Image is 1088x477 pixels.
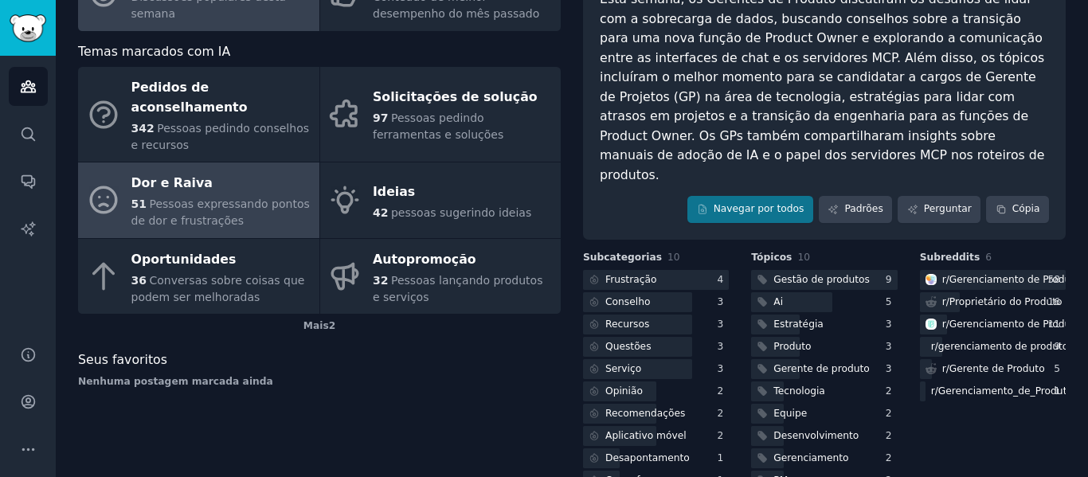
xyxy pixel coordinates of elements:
[773,341,811,352] font: Produto
[320,162,562,238] a: Ideias42pessoas sugerindo ideias
[373,89,538,104] font: Solicitações de solução
[926,319,937,330] img: Gerenciamento de produtos
[131,175,213,190] font: Dor e Raiva
[78,44,230,59] font: Temas marcados com IA
[886,430,892,441] font: 2
[583,337,729,357] a: Questões3
[751,359,897,379] a: Gerente de produto3
[942,296,949,307] font: r/
[926,274,937,285] img: Gestão de Produtos
[131,274,147,287] font: 36
[78,352,167,367] font: Seus favoritos
[886,341,892,352] font: 3
[751,315,897,334] a: Estratégia3
[718,363,724,374] font: 3
[949,274,1086,285] font: Gerenciamento de Produtos
[583,359,729,379] a: Serviço3
[718,408,724,419] font: 2
[605,408,685,419] font: Recomendações
[605,363,641,374] font: Serviço
[751,404,897,424] a: Equipe2
[583,252,662,263] font: Subcategorias
[920,270,1066,290] a: Gestão de Produtosr/Gerenciamento de Produtos58
[1047,274,1060,285] font: 58
[131,80,248,115] font: Pedidos de aconselhamento
[898,196,980,223] a: Perguntar
[605,319,649,330] font: Recursos
[986,196,1049,223] button: Cópia
[751,270,897,290] a: Gestão de produtos9
[605,296,650,307] font: Conselho
[583,292,729,312] a: Conselho3
[718,319,724,330] font: 3
[373,274,388,287] font: 32
[718,385,724,397] font: 2
[886,385,892,397] font: 2
[718,296,724,307] font: 3
[942,274,949,285] font: r/
[938,341,1074,352] font: gerenciamento de produtos
[920,292,1066,312] a: r/Proprietário do Produto16
[373,111,388,124] font: 97
[886,363,892,374] font: 3
[1054,363,1060,374] font: 5
[920,315,1066,334] a: Gerenciamento de produtosr/Gerenciamento de Produtos11
[1054,341,1060,352] font: 9
[605,430,687,441] font: Aplicativo móvel
[751,381,897,401] a: Tecnologia2
[714,203,804,214] font: Navegar por todos
[942,319,949,330] font: r/
[10,14,46,42] img: Logotipo do GummySearch
[942,363,949,374] font: r/
[391,206,531,219] font: pessoas sugerindo ideias
[605,341,652,352] font: Questões
[605,452,690,463] font: Desapontamento
[78,162,319,238] a: Dor e Raiva51Pessoas expressando pontos de dor e frustrações
[819,196,892,223] a: Padrões
[886,452,892,463] font: 2
[751,292,897,312] a: Ai5
[1047,319,1060,330] font: 11
[773,319,824,330] font: Estratégia
[373,274,542,303] font: Pessoas lançando produtos e serviços
[320,67,562,162] a: Solicitações de solução97Pessoas pedindo ferramentas e soluções
[886,408,892,419] font: 2
[773,452,848,463] font: Gerenciamento
[1047,296,1060,307] font: 16
[949,363,1045,374] font: Gerente de Produto
[751,426,897,446] a: Desenvolvimento2
[886,296,892,307] font: 5
[667,252,680,263] font: 10
[131,197,147,210] font: 51
[583,315,729,334] a: Recursos3
[920,337,1066,357] a: r/gerenciamento de produtos9
[78,239,319,315] a: Oportunidades36Conversas sobre coisas que podem ser melhoradas
[718,430,724,441] font: 2
[583,426,729,446] a: Aplicativo móvel2
[751,448,897,468] a: Gerenciamento2
[131,252,237,267] font: Oportunidades
[78,376,273,387] font: Nenhuma postagem marcada ainda
[773,430,859,441] font: Desenvolvimento
[583,404,729,424] a: Recomendações2
[773,385,825,397] font: Tecnologia
[131,274,305,303] font: Conversas sobre coisas que podem ser melhoradas
[920,381,1066,401] a: r/Gerenciamento_de_Produtos1
[949,319,1086,330] font: Gerenciamento de Produtos
[373,252,476,267] font: Autopromoção
[605,274,656,285] font: Frustração
[583,448,729,468] a: Desapontamento1
[373,111,503,141] font: Pessoas pedindo ferramentas e soluções
[920,359,1066,379] a: r/Gerente de Produto5
[797,252,810,263] font: 10
[751,337,897,357] a: Produto3
[718,452,724,463] font: 1
[718,341,724,352] font: 3
[773,296,783,307] font: Ai
[751,252,792,263] font: Tópicos
[1012,203,1040,214] font: Cópia
[949,296,1063,307] font: Proprietário do Produto
[773,408,807,419] font: Equipe
[78,67,319,162] a: Pedidos de aconselhamento342Pessoas pedindo conselhos e recursos
[920,252,980,263] font: Subreddits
